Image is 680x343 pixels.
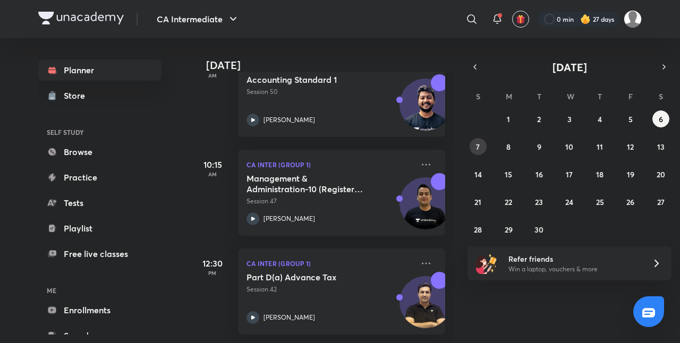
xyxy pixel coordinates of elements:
button: September 24, 2025 [561,193,578,210]
img: Avatar [400,183,451,234]
p: CA Inter (Group 1) [246,257,413,270]
p: PM [191,270,234,276]
abbr: September 20, 2025 [657,169,665,179]
abbr: September 17, 2025 [566,169,573,179]
abbr: Tuesday [537,91,541,101]
button: avatar [512,11,529,28]
abbr: September 24, 2025 [565,197,573,207]
img: Avatar [400,282,451,333]
abbr: Saturday [659,91,663,101]
button: September 19, 2025 [622,166,639,183]
p: Session 47 [246,196,413,206]
a: Enrollments [38,299,161,321]
p: [PERSON_NAME] [263,214,315,224]
button: September 16, 2025 [531,166,548,183]
abbr: September 1, 2025 [507,114,510,124]
p: CA Inter (Group 1) [246,158,413,171]
abbr: September 6, 2025 [659,114,663,124]
p: [PERSON_NAME] [263,115,315,125]
button: September 10, 2025 [561,138,578,155]
button: September 12, 2025 [622,138,639,155]
img: Company Logo [38,12,124,24]
a: Company Logo [38,12,124,27]
img: Drashti Patel [624,10,642,28]
abbr: September 8, 2025 [506,142,511,152]
p: AM [191,171,234,177]
abbr: September 14, 2025 [474,169,482,179]
h5: Management & Administration-10 (Registers & Returns Part-1) [246,173,379,194]
h5: Part D(a) Advance Tax [246,272,379,282]
abbr: Monday [506,91,512,101]
p: AM [191,72,234,79]
button: CA Intermediate [150,8,246,30]
p: Win a laptop, vouchers & more [508,264,639,274]
button: September 11, 2025 [591,138,608,155]
h5: 12:30 [191,257,234,270]
button: September 5, 2025 [622,110,639,127]
h4: [DATE] [206,59,456,72]
button: September 7, 2025 [470,138,487,155]
abbr: September 28, 2025 [474,225,482,235]
abbr: September 12, 2025 [627,142,634,152]
abbr: September 5, 2025 [628,114,633,124]
img: referral [476,253,497,274]
a: Store [38,85,161,106]
abbr: September 10, 2025 [565,142,573,152]
a: Playlist [38,218,161,239]
button: September 30, 2025 [531,221,548,238]
h5: Accounting Standard 1 [246,74,379,85]
abbr: September 23, 2025 [535,197,543,207]
abbr: Thursday [598,91,602,101]
button: September 14, 2025 [470,166,487,183]
a: Browse [38,141,161,162]
abbr: September 26, 2025 [626,197,634,207]
abbr: September 29, 2025 [505,225,513,235]
button: September 27, 2025 [652,193,669,210]
abbr: September 15, 2025 [505,169,512,179]
button: September 20, 2025 [652,166,669,183]
abbr: September 16, 2025 [535,169,543,179]
abbr: September 21, 2025 [474,197,481,207]
abbr: September 11, 2025 [597,142,603,152]
button: [DATE] [482,59,657,74]
abbr: Wednesday [567,91,574,101]
button: September 25, 2025 [591,193,608,210]
span: [DATE] [552,60,587,74]
h6: Refer friends [508,253,639,264]
a: Tests [38,192,161,213]
abbr: Friday [628,91,633,101]
abbr: September 13, 2025 [657,142,665,152]
abbr: September 7, 2025 [476,142,480,152]
p: [PERSON_NAME] [263,313,315,322]
a: Practice [38,167,161,188]
abbr: September 22, 2025 [505,197,512,207]
button: September 17, 2025 [561,166,578,183]
p: Session 50 [246,87,413,97]
abbr: September 25, 2025 [596,197,604,207]
abbr: September 9, 2025 [537,142,541,152]
img: avatar [516,14,525,24]
a: Planner [38,59,161,81]
abbr: September 4, 2025 [598,114,602,124]
button: September 8, 2025 [500,138,517,155]
button: September 3, 2025 [561,110,578,127]
abbr: September 18, 2025 [596,169,603,179]
button: September 15, 2025 [500,166,517,183]
button: September 29, 2025 [500,221,517,238]
button: September 18, 2025 [591,166,608,183]
button: September 1, 2025 [500,110,517,127]
button: September 28, 2025 [470,221,487,238]
button: September 26, 2025 [622,193,639,210]
button: September 2, 2025 [531,110,548,127]
img: streak [580,14,591,24]
p: Session 42 [246,285,413,294]
button: September 23, 2025 [531,193,548,210]
button: September 21, 2025 [470,193,487,210]
button: September 22, 2025 [500,193,517,210]
abbr: September 3, 2025 [567,114,572,124]
abbr: September 27, 2025 [657,197,665,207]
h6: SELF STUDY [38,123,161,141]
a: Free live classes [38,243,161,264]
abbr: Sunday [476,91,480,101]
button: September 9, 2025 [531,138,548,155]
